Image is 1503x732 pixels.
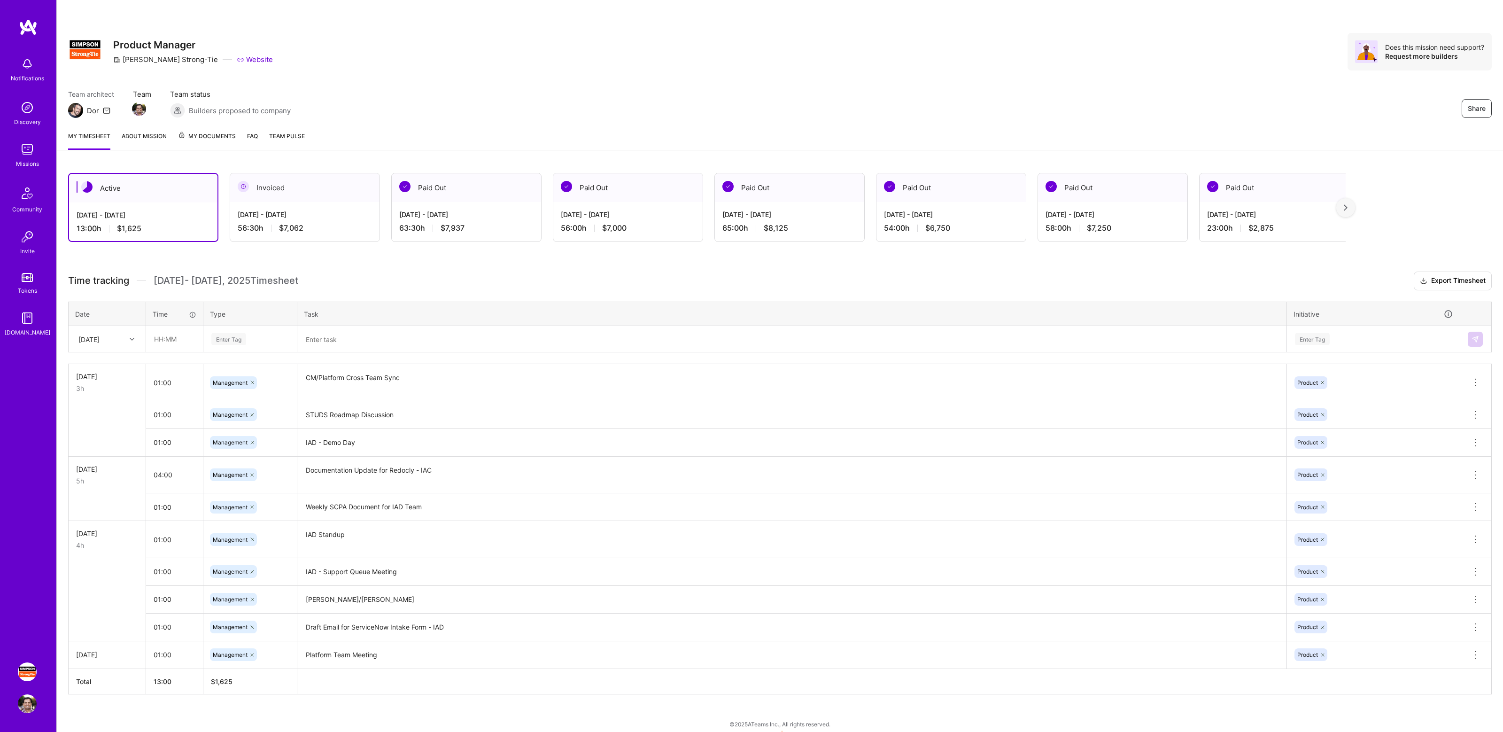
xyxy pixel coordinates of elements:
[170,103,185,118] img: Builders proposed to company
[76,464,138,474] div: [DATE]
[1038,173,1187,202] div: Paid Out
[76,476,138,486] div: 5h
[146,669,203,694] th: 13:00
[213,471,248,478] span: Management
[1297,439,1318,446] span: Product
[147,327,202,351] input: HH:MM
[1297,411,1318,418] span: Product
[602,223,627,233] span: $7,000
[76,372,138,382] div: [DATE]
[16,159,39,169] div: Missions
[146,402,203,427] input: HH:MM
[5,327,50,337] div: [DOMAIN_NAME]
[1297,596,1318,603] span: Product
[211,677,232,685] span: $ 1,625
[18,98,37,117] img: discovery
[68,103,83,118] img: Team Architect
[298,559,1286,585] textarea: IAD - Support Queue Meeting
[146,587,203,612] input: HH:MM
[715,173,864,202] div: Paid Out
[238,223,372,233] div: 56:30 h
[1420,276,1427,286] i: icon Download
[561,223,695,233] div: 56:00 h
[122,131,167,150] a: About Mission
[18,286,37,296] div: Tokens
[18,309,37,327] img: guide book
[69,669,146,694] th: Total
[103,107,110,114] i: icon Mail
[20,246,35,256] div: Invite
[1472,335,1479,343] img: Submit
[247,131,258,150] a: FAQ
[1248,223,1274,233] span: $2,875
[722,223,857,233] div: 65:00 h
[213,623,248,631] span: Management
[298,430,1286,456] textarea: IAD - Demo Day
[213,411,248,418] span: Management
[269,132,305,140] span: Team Pulse
[12,204,42,214] div: Community
[1297,623,1318,631] span: Product
[14,117,41,127] div: Discovery
[146,559,203,584] input: HH:MM
[132,102,146,116] img: Team Member Avatar
[15,662,39,681] a: Simpson Strong-Tie: Product Manager
[1468,104,1486,113] span: Share
[68,89,114,99] span: Team architect
[146,430,203,455] input: HH:MM
[553,173,703,202] div: Paid Out
[15,694,39,713] a: User Avatar
[298,458,1286,493] textarea: Documentation Update for Redocly - IAC
[441,223,465,233] span: $7,937
[146,462,203,487] input: HH:MM
[298,365,1286,400] textarea: CM/Platform Cross Team Sync
[1087,223,1111,233] span: $7,250
[76,650,138,660] div: [DATE]
[1385,43,1484,52] div: Does this mission need support?
[213,379,248,386] span: Management
[189,106,291,116] span: Builders proposed to company
[1297,568,1318,575] span: Product
[399,181,411,192] img: Paid Out
[297,302,1287,326] th: Task
[399,210,534,219] div: [DATE] - [DATE]
[77,224,210,234] div: 13:00 h
[213,536,248,543] span: Management
[19,19,38,36] img: logo
[146,370,203,395] input: HH:MM
[392,173,541,202] div: Paid Out
[68,275,129,287] span: Time tracking
[16,182,39,204] img: Community
[77,210,210,220] div: [DATE] - [DATE]
[298,642,1286,668] textarea: Platform Team Meeting
[18,227,37,246] img: Invite
[18,694,37,713] img: User Avatar
[69,174,217,202] div: Active
[76,540,138,550] div: 4h
[153,309,196,319] div: Time
[113,55,218,64] div: [PERSON_NAME] Strong-Tie
[170,89,291,99] span: Team status
[884,210,1018,219] div: [DATE] - [DATE]
[213,439,248,446] span: Management
[78,334,100,344] div: [DATE]
[722,181,734,192] img: Paid Out
[884,223,1018,233] div: 54:00 h
[722,210,857,219] div: [DATE] - [DATE]
[18,140,37,159] img: teamwork
[69,302,146,326] th: Date
[399,223,534,233] div: 63:30 h
[18,55,37,73] img: bell
[76,529,138,538] div: [DATE]
[561,210,695,219] div: [DATE] - [DATE]
[213,568,248,575] span: Management
[1297,536,1318,543] span: Product
[203,302,297,326] th: Type
[178,131,236,141] span: My Documents
[87,106,99,116] div: Dor
[211,332,246,346] div: Enter Tag
[146,495,203,520] input: HH:MM
[22,273,33,282] img: tokens
[884,181,895,192] img: Paid Out
[1414,272,1492,290] button: Export Timesheet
